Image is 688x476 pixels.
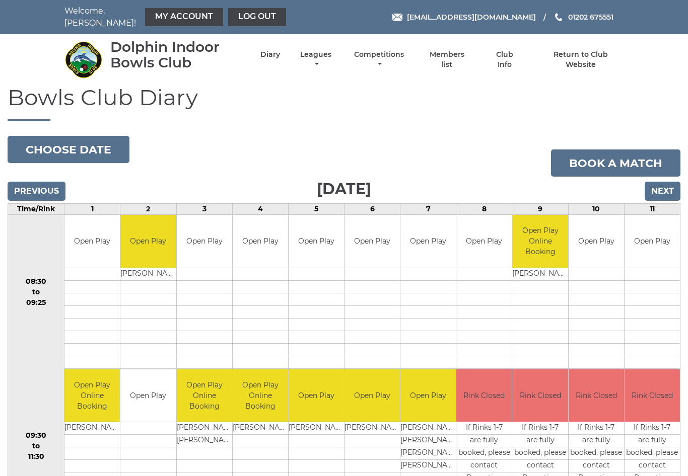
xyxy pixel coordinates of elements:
td: [PERSON_NAME] [400,422,456,435]
td: Rink Closed [625,369,680,422]
td: Open Play Online Booking [233,369,288,422]
a: Book a match [551,149,680,177]
td: Open Play Online Booking [64,369,120,422]
td: 9 [512,204,568,215]
td: booked, please [512,447,568,460]
img: Dolphin Indoor Bowls Club [64,41,102,78]
td: Time/Rink [8,204,64,215]
a: Competitions [352,50,406,69]
td: 10 [568,204,624,215]
td: booked, please [569,447,624,460]
td: Open Play [345,215,400,268]
td: 3 [176,204,232,215]
td: contact [456,460,512,472]
td: 11 [624,204,680,215]
a: My Account [145,8,223,26]
td: 2 [120,204,176,215]
td: booked, please [625,447,680,460]
td: If Rinks 1-7 [512,422,568,435]
span: [EMAIL_ADDRESS][DOMAIN_NAME] [407,13,536,22]
td: [PERSON_NAME] [512,268,568,280]
nav: Welcome, [PERSON_NAME]! [64,5,289,29]
td: [PERSON_NAME] [289,422,344,435]
td: are fully [456,435,512,447]
input: Next [645,182,680,201]
td: Open Play [289,369,344,422]
a: Members list [424,50,470,69]
td: are fully [569,435,624,447]
td: [PERSON_NAME] [400,460,456,472]
input: Previous [8,182,65,201]
button: Choose date [8,136,129,163]
td: are fully [625,435,680,447]
td: [PERSON_NAME] [120,268,176,280]
td: [PERSON_NAME] [177,422,232,435]
td: [PERSON_NAME] [400,447,456,460]
td: contact [569,460,624,472]
td: Rink Closed [456,369,512,422]
td: If Rinks 1-7 [625,422,680,435]
h1: Bowls Club Diary [8,85,680,121]
td: 4 [232,204,288,215]
a: Log out [228,8,286,26]
td: [PERSON_NAME] [233,422,288,435]
td: [PERSON_NAME] [64,422,120,435]
td: contact [625,460,680,472]
td: 7 [400,204,456,215]
td: [PERSON_NAME] [345,422,400,435]
td: 1 [64,204,120,215]
td: Open Play [625,215,680,268]
td: If Rinks 1-7 [456,422,512,435]
td: Open Play Online Booking [177,369,232,422]
div: Dolphin Indoor Bowls Club [110,39,243,70]
td: If Rinks 1-7 [569,422,624,435]
img: Email [392,14,402,21]
td: Rink Closed [512,369,568,422]
td: Open Play [120,215,176,268]
td: Open Play [345,369,400,422]
td: 8 [456,204,512,215]
a: Club Info [488,50,521,69]
td: Open Play [233,215,288,268]
td: [PERSON_NAME] [400,435,456,447]
a: Return to Club Website [538,50,624,69]
span: 01202 675551 [568,13,613,22]
td: contact [512,460,568,472]
td: booked, please [456,447,512,460]
a: Phone us 01202 675551 [554,12,613,23]
a: Diary [260,50,280,59]
td: Open Play [64,215,120,268]
td: Open Play [289,215,344,268]
td: Open Play [569,215,624,268]
a: Leagues [298,50,334,69]
a: Email [EMAIL_ADDRESS][DOMAIN_NAME] [392,12,536,23]
td: Open Play [400,369,456,422]
td: Open Play [177,215,232,268]
td: Open Play [456,215,512,268]
td: are fully [512,435,568,447]
td: Open Play [120,369,176,422]
td: 5 [288,204,344,215]
td: 08:30 to 09:25 [8,215,64,369]
td: [PERSON_NAME] [177,435,232,447]
td: Open Play [400,215,456,268]
td: 6 [345,204,400,215]
td: Rink Closed [569,369,624,422]
img: Phone us [555,13,562,21]
td: Open Play Online Booking [512,215,568,268]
